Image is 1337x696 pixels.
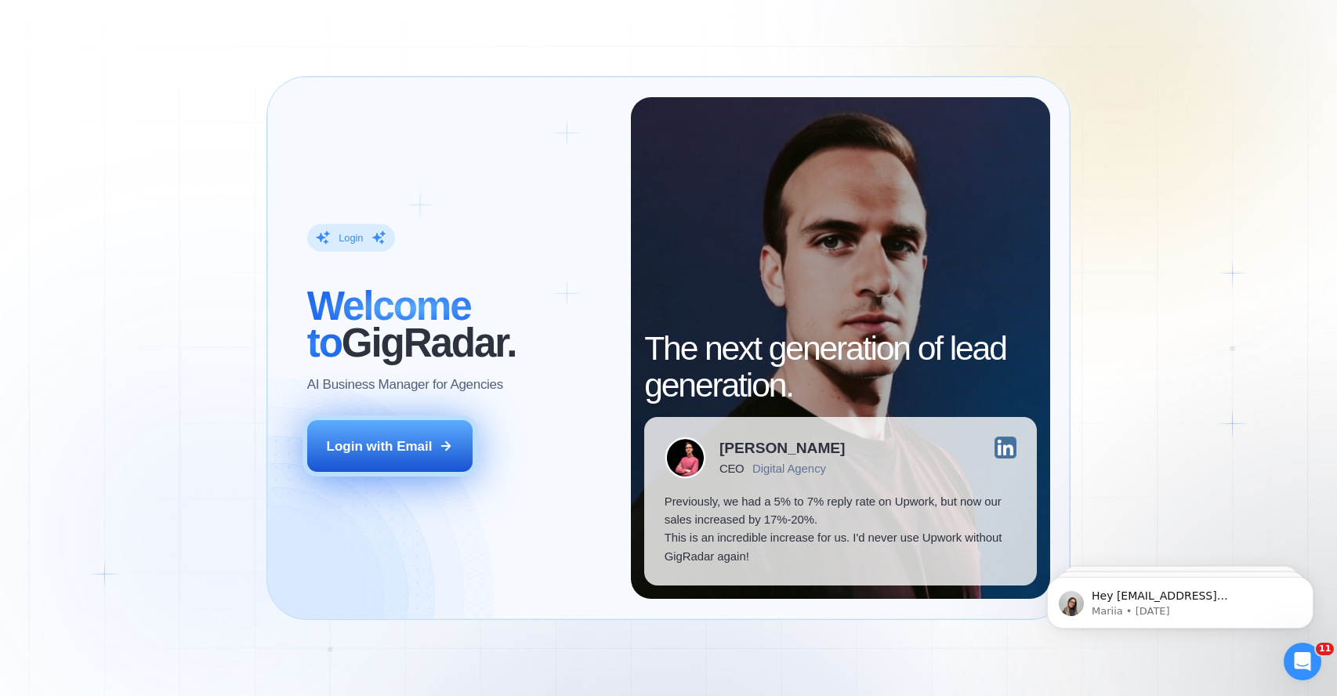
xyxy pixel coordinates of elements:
[68,60,270,74] p: Message from Mariia, sent 1d ago
[752,462,826,475] div: Digital Agency
[68,45,270,307] span: Hey [EMAIL_ADDRESS][DOMAIN_NAME], Looks like your Upwork agency Ditinus Technology – Top-Rated So...
[327,437,433,455] div: Login with Email
[665,492,1016,566] p: Previously, we had a 5% to 7% reply rate on Upwork, but now our sales increased by 17%-20%. This ...
[1316,643,1334,655] span: 11
[719,462,744,475] div: CEO
[339,231,363,245] div: Login
[644,330,1037,404] h2: The next generation of lead generation.
[719,440,846,455] div: [PERSON_NAME]
[307,288,611,362] h2: ‍ GigRadar.
[307,284,471,365] span: Welcome to
[1284,643,1321,680] iframe: Intercom live chat
[1024,544,1337,654] iframe: Intercom notifications message
[307,375,503,393] p: AI Business Manager for Agencies
[307,420,473,472] button: Login with Email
